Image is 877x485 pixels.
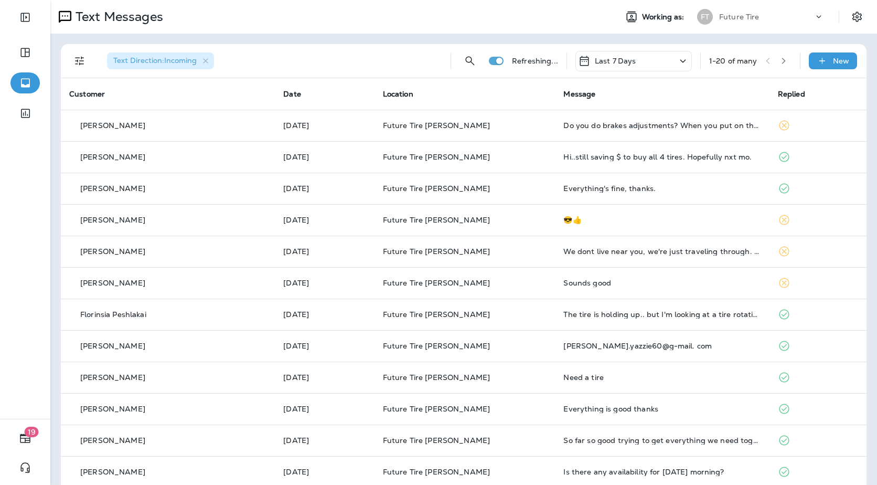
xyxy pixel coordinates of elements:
[80,310,146,319] p: Florinsia Peshlakai
[80,279,145,287] p: [PERSON_NAME]
[563,436,761,445] div: So far so good trying to get everything we need together to finish up
[563,121,761,130] div: Do you do brakes adjustments? When you put on the brakes, it shacks.
[25,427,39,437] span: 19
[459,50,480,71] button: Search Messages
[383,152,490,162] span: Future Tire [PERSON_NAME]
[283,405,366,413] p: Sep 30, 2025 09:51 AM
[283,247,366,256] p: Oct 4, 2025 12:21 PM
[778,89,805,99] span: Replied
[563,153,761,161] div: Hi..still saving $ to buy all 4 tires. Hopefully nxt mo.
[10,428,40,449] button: 19
[833,57,849,65] p: New
[80,342,145,350] p: [PERSON_NAME]
[563,89,595,99] span: Message
[80,373,145,382] p: [PERSON_NAME]
[697,9,713,25] div: FT
[383,436,490,445] span: Future Tire [PERSON_NAME]
[107,52,214,69] div: Text Direction:Incoming
[113,56,197,65] span: Text Direction : Incoming
[80,121,145,130] p: [PERSON_NAME]
[283,468,366,476] p: Sep 29, 2025 01:40 PM
[383,247,490,256] span: Future Tire [PERSON_NAME]
[383,215,490,225] span: Future Tire [PERSON_NAME]
[383,89,413,99] span: Location
[709,57,757,65] div: 1 - 20 of many
[383,278,490,288] span: Future Tire [PERSON_NAME]
[383,341,490,351] span: Future Tire [PERSON_NAME]
[563,373,761,382] div: Need a tire
[563,247,761,256] div: We dont live near you, we're just traveling through. Please remove me from your list.
[80,436,145,445] p: [PERSON_NAME]
[80,153,145,161] p: [PERSON_NAME]
[283,279,366,287] p: Oct 3, 2025 07:18 AM
[283,373,366,382] p: Oct 1, 2025 11:50 AM
[69,50,90,71] button: Filters
[383,373,490,382] span: Future Tire [PERSON_NAME]
[71,9,163,25] p: Text Messages
[283,89,301,99] span: Date
[80,216,145,224] p: [PERSON_NAME]
[512,57,558,65] p: Refreshing...
[10,7,40,28] button: Expand Sidebar
[383,184,490,193] span: Future Tire [PERSON_NAME]
[563,216,761,224] div: 😎👍
[80,184,145,193] p: [PERSON_NAME]
[383,121,490,130] span: Future Tire [PERSON_NAME]
[283,342,366,350] p: Oct 1, 2025 02:06 PM
[283,216,366,224] p: Oct 6, 2025 08:08 AM
[283,436,366,445] p: Sep 30, 2025 08:28 AM
[283,153,366,161] p: Oct 8, 2025 08:17 AM
[642,13,687,22] span: Working as:
[283,310,366,319] p: Oct 2, 2025 07:04 PM
[563,342,761,350] div: tom.yazzie60@g-mail. com
[563,405,761,413] div: Everything is good thanks
[383,404,490,414] span: Future Tire [PERSON_NAME]
[69,89,105,99] span: Customer
[719,13,760,21] p: Future Tire
[80,468,145,476] p: [PERSON_NAME]
[383,467,490,477] span: Future Tire [PERSON_NAME]
[383,310,490,319] span: Future Tire [PERSON_NAME]
[563,279,761,287] div: Sounds good
[563,468,761,476] div: Is there any availability for tomorrow morning?
[283,121,366,130] p: Oct 8, 2025 01:50 PM
[848,7,867,26] button: Settings
[283,184,366,193] p: Oct 7, 2025 08:25 AM
[563,310,761,319] div: The tire is holding up.. but I'm looking at a tire rotation and maybe recheck the engine oil
[80,405,145,413] p: [PERSON_NAME]
[595,57,636,65] p: Last 7 Days
[80,247,145,256] p: [PERSON_NAME]
[563,184,761,193] div: Everything's fine, thanks.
